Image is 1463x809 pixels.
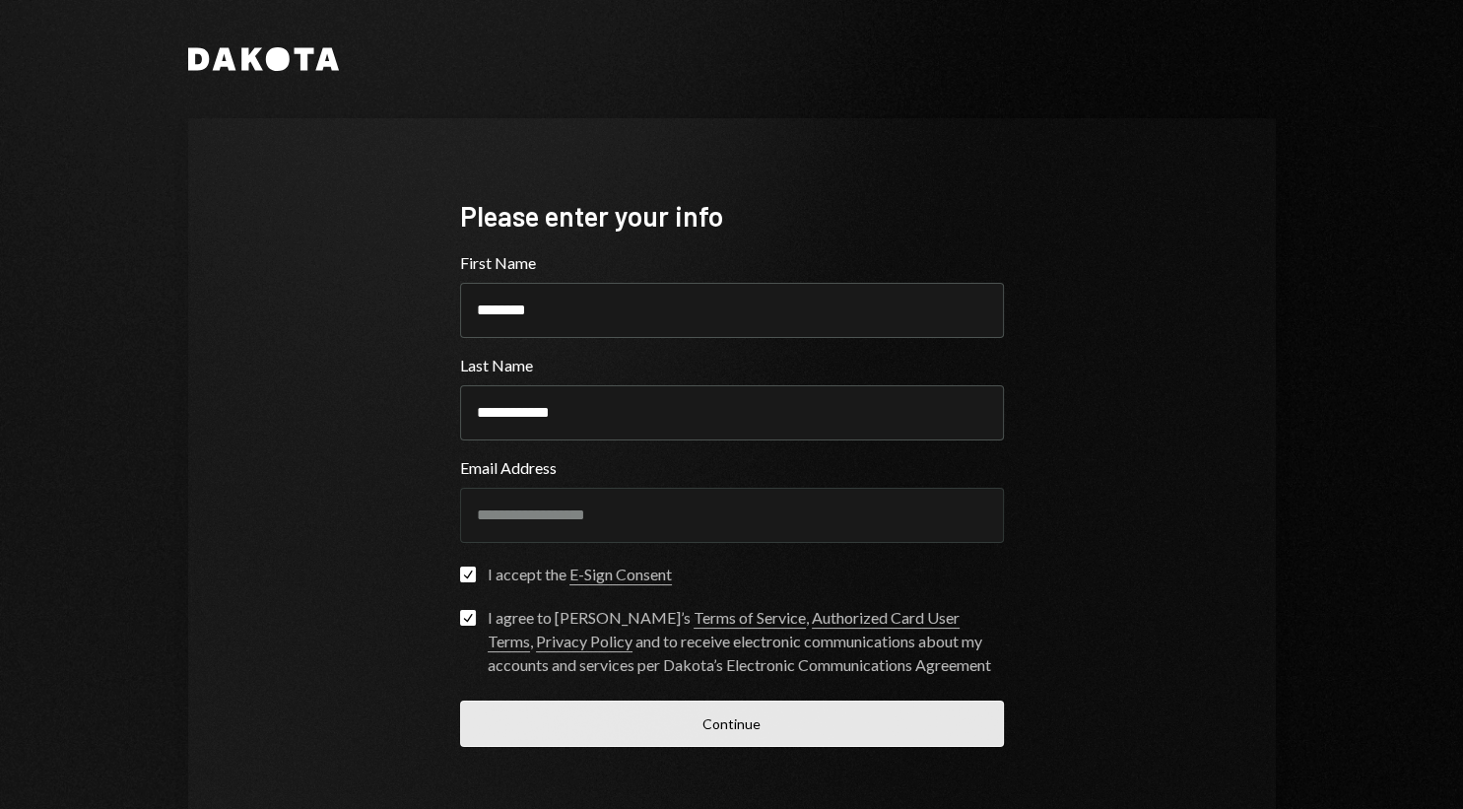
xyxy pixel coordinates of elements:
button: I accept the E-Sign Consent [460,567,476,582]
div: Please enter your info [460,197,1004,236]
div: I agree to [PERSON_NAME]’s , , and to receive electronic communications about my accounts and ser... [488,606,1004,677]
label: Last Name [460,354,1004,377]
div: I accept the [488,563,672,586]
label: Email Address [460,456,1004,480]
label: First Name [460,251,1004,275]
a: Privacy Policy [536,632,632,652]
a: E-Sign Consent [569,565,672,585]
a: Terms of Service [694,608,806,629]
a: Authorized Card User Terms [488,608,960,652]
button: Continue [460,701,1004,747]
button: I agree to [PERSON_NAME]’s Terms of Service, Authorized Card User Terms, Privacy Policy and to re... [460,610,476,626]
